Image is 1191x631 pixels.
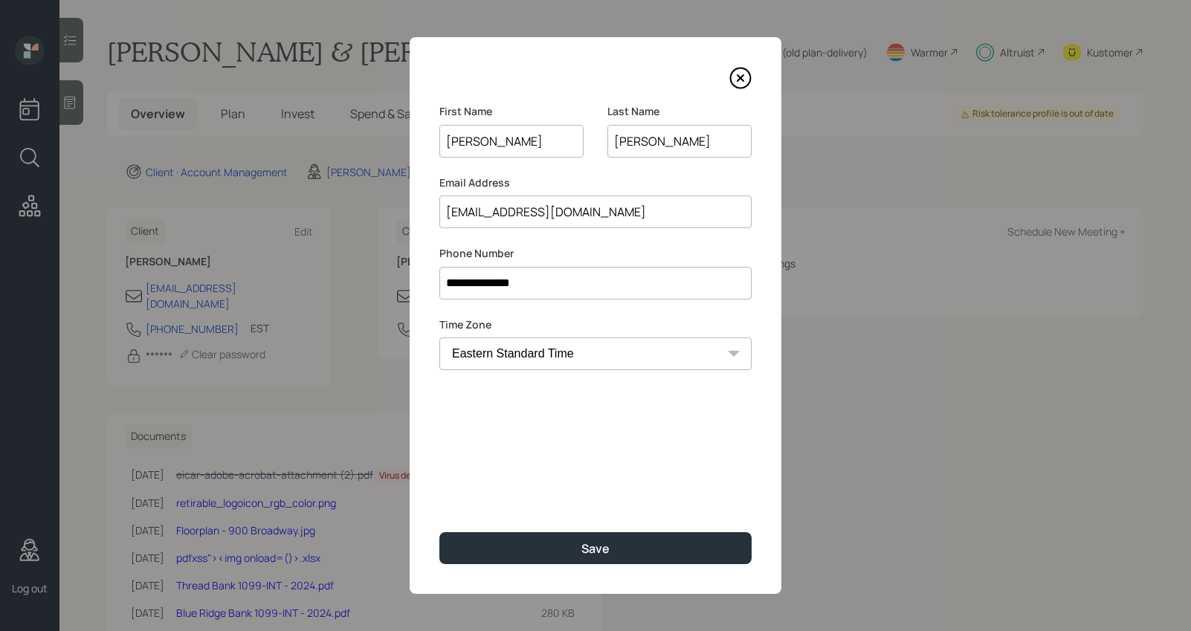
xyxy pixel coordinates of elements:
[439,532,752,564] button: Save
[581,540,610,557] div: Save
[439,175,752,190] label: Email Address
[607,104,752,119] label: Last Name
[439,246,752,261] label: Phone Number
[439,317,752,332] label: Time Zone
[439,104,584,119] label: First Name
